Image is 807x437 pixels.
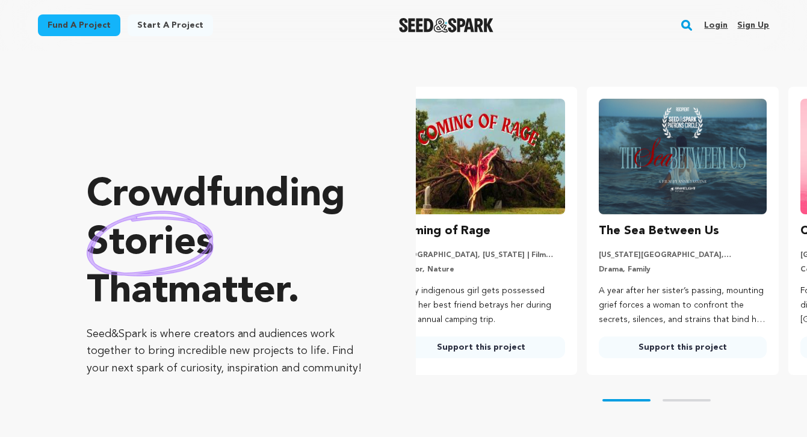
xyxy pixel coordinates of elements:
[87,172,368,316] p: Crowdfunding that .
[397,250,565,260] p: [GEOGRAPHIC_DATA], [US_STATE] | Film Short
[704,16,728,35] a: Login
[599,99,767,214] img: The Sea Between Us image
[397,284,565,327] p: A shy indigenous girl gets possessed after her best friend betrays her during their annual campin...
[599,250,767,260] p: [US_STATE][GEOGRAPHIC_DATA], [US_STATE] | Film Short
[737,16,769,35] a: Sign up
[397,222,490,241] h3: Coming of Rage
[128,14,213,36] a: Start a project
[599,265,767,274] p: Drama, Family
[38,14,120,36] a: Fund a project
[599,336,767,358] a: Support this project
[397,336,565,358] a: Support this project
[168,273,288,311] span: matter
[399,18,493,33] img: Seed&Spark Logo Dark Mode
[399,18,493,33] a: Seed&Spark Homepage
[599,284,767,327] p: A year after her sister’s passing, mounting grief forces a woman to confront the secrets, silence...
[87,211,214,276] img: hand sketched image
[87,326,368,377] p: Seed&Spark is where creators and audiences work together to bring incredible new projects to life...
[599,222,719,241] h3: The Sea Between Us
[397,265,565,274] p: Horror, Nature
[397,99,565,214] img: Coming of Rage image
